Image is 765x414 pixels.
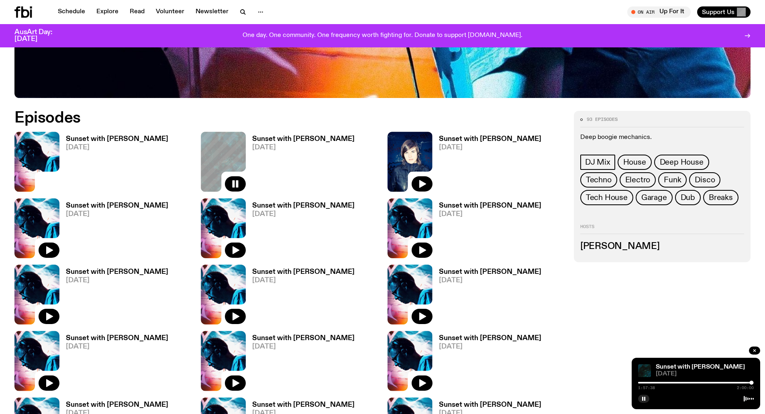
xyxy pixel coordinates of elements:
[580,155,615,170] a: DJ Mix
[656,371,754,377] span: [DATE]
[92,6,123,18] a: Explore
[151,6,189,18] a: Volunteer
[658,172,687,188] a: Funk
[252,402,355,408] h3: Sunset with [PERSON_NAME]
[580,224,744,234] h2: Hosts
[252,211,355,218] span: [DATE]
[252,136,355,143] h3: Sunset with [PERSON_NAME]
[439,343,541,350] span: [DATE]
[252,277,355,284] span: [DATE]
[439,211,541,218] span: [DATE]
[641,193,667,202] span: Garage
[439,402,541,408] h3: Sunset with [PERSON_NAME]
[703,190,738,205] a: Breaks
[709,193,733,202] span: Breaks
[191,6,233,18] a: Newsletter
[388,198,432,258] img: Simon Caldwell stands side on, looking downwards. He has headphones on. Behind him is a brightly ...
[636,190,673,205] a: Garage
[587,117,618,122] span: 93 episodes
[580,190,633,205] a: Tech House
[66,335,168,342] h3: Sunset with [PERSON_NAME]
[66,211,168,218] span: [DATE]
[14,265,59,324] img: Simon Caldwell stands side on, looking downwards. He has headphones on. Behind him is a brightly ...
[638,386,655,390] span: 1:57:38
[14,132,59,192] img: Simon Caldwell stands side on, looking downwards. He has headphones on. Behind him is a brightly ...
[53,6,90,18] a: Schedule
[432,269,541,324] a: Sunset with [PERSON_NAME][DATE]
[580,242,744,251] h3: [PERSON_NAME]
[439,144,541,151] span: [DATE]
[252,269,355,275] h3: Sunset with [PERSON_NAME]
[246,269,355,324] a: Sunset with [PERSON_NAME][DATE]
[439,202,541,209] h3: Sunset with [PERSON_NAME]
[252,335,355,342] h3: Sunset with [PERSON_NAME]
[439,269,541,275] h3: Sunset with [PERSON_NAME]
[201,198,246,258] img: Simon Caldwell stands side on, looking downwards. He has headphones on. Behind him is a brightly ...
[243,32,522,39] p: One day. One community. One frequency worth fighting for. Donate to support [DOMAIN_NAME].
[201,265,246,324] img: Simon Caldwell stands side on, looking downwards. He has headphones on. Behind him is a brightly ...
[14,29,66,43] h3: AusArt Day: [DATE]
[625,175,651,184] span: Electro
[697,6,751,18] button: Support Us
[14,198,59,258] img: Simon Caldwell stands side on, looking downwards. He has headphones on. Behind him is a brightly ...
[388,331,432,391] img: Simon Caldwell stands side on, looking downwards. He has headphones on. Behind him is a brightly ...
[66,277,168,284] span: [DATE]
[432,202,541,258] a: Sunset with [PERSON_NAME][DATE]
[201,331,246,391] img: Simon Caldwell stands side on, looking downwards. He has headphones on. Behind him is a brightly ...
[252,144,355,151] span: [DATE]
[439,136,541,143] h3: Sunset with [PERSON_NAME]
[618,155,652,170] a: House
[252,343,355,350] span: [DATE]
[689,172,720,188] a: Disco
[14,111,502,125] h2: Episodes
[66,343,168,350] span: [DATE]
[586,175,612,184] span: Techno
[59,136,168,192] a: Sunset with [PERSON_NAME][DATE]
[388,265,432,324] img: Simon Caldwell stands side on, looking downwards. He has headphones on. Behind him is a brightly ...
[66,269,168,275] h3: Sunset with [PERSON_NAME]
[246,136,355,192] a: Sunset with [PERSON_NAME][DATE]
[66,144,168,151] span: [DATE]
[681,193,695,202] span: Dub
[66,136,168,143] h3: Sunset with [PERSON_NAME]
[695,175,715,184] span: Disco
[246,202,355,258] a: Sunset with [PERSON_NAME][DATE]
[66,202,168,209] h3: Sunset with [PERSON_NAME]
[432,136,541,192] a: Sunset with [PERSON_NAME][DATE]
[59,335,168,391] a: Sunset with [PERSON_NAME][DATE]
[627,6,691,18] button: On AirUp For It
[432,335,541,391] a: Sunset with [PERSON_NAME][DATE]
[737,386,754,390] span: 2:00:00
[623,158,646,167] span: House
[656,364,745,370] a: Sunset with [PERSON_NAME]
[252,202,355,209] h3: Sunset with [PERSON_NAME]
[580,134,744,141] p: Deep boogie mechanics.
[66,402,168,408] h3: Sunset with [PERSON_NAME]
[439,335,541,342] h3: Sunset with [PERSON_NAME]
[664,175,681,184] span: Funk
[580,172,617,188] a: Techno
[14,331,59,391] img: Simon Caldwell stands side on, looking downwards. He has headphones on. Behind him is a brightly ...
[675,190,701,205] a: Dub
[246,335,355,391] a: Sunset with [PERSON_NAME][DATE]
[439,277,541,284] span: [DATE]
[660,158,704,167] span: Deep House
[620,172,656,188] a: Electro
[702,8,734,16] span: Support Us
[654,155,709,170] a: Deep House
[59,202,168,258] a: Sunset with [PERSON_NAME][DATE]
[586,193,628,202] span: Tech House
[125,6,149,18] a: Read
[585,158,610,167] span: DJ Mix
[59,269,168,324] a: Sunset with [PERSON_NAME][DATE]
